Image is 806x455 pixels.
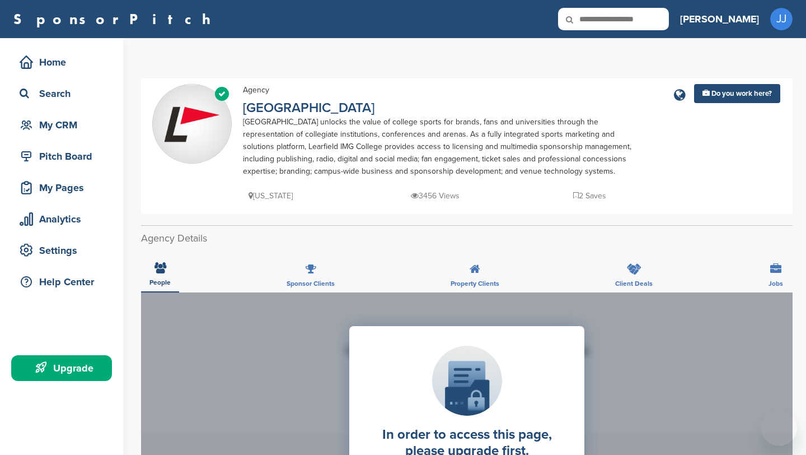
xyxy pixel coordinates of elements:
a: Do you work here? [694,84,780,103]
iframe: Button to launch messaging window [761,410,797,446]
span: People [149,279,171,286]
a: Help Center [11,269,112,295]
h2: Agency Details [141,231,793,246]
a: Home [11,49,112,75]
div: Settings [17,240,112,261]
div: Analytics [17,209,112,229]
div: Search [17,83,112,104]
div: Help Center [17,272,112,292]
span: Jobs [768,280,783,287]
div: Agency [243,84,635,96]
div: Upgrade [17,358,112,378]
a: Pitch Board [11,143,112,169]
a: SponsorPitch [13,12,218,26]
div: My Pages [17,178,112,198]
h3: [PERSON_NAME] [680,11,759,27]
a: Upgrade [11,355,112,381]
p: 2 Saves [573,189,606,203]
span: Do you work here? [711,89,772,98]
a: [PERSON_NAME] [680,7,759,31]
span: Client Deals [615,280,653,287]
a: [GEOGRAPHIC_DATA] [243,100,374,116]
div: My CRM [17,115,112,135]
div: Pitch Board [17,146,112,166]
a: Settings [11,238,112,263]
p: [US_STATE] [249,189,293,203]
a: Analytics [11,206,112,232]
a: My Pages [11,175,112,201]
a: My CRM [11,112,112,138]
span: Sponsor Clients [287,280,335,287]
span: JJ [770,8,793,30]
a: Search [11,81,112,106]
p: 3456 Views [411,189,460,203]
div: [GEOGRAPHIC_DATA] unlocks the value of college sports for brands, fans and universities through t... [243,116,635,178]
div: Home [17,52,112,72]
img: Sponsorpitch & Learfield IMG College [153,85,231,164]
span: Property Clients [451,280,499,287]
